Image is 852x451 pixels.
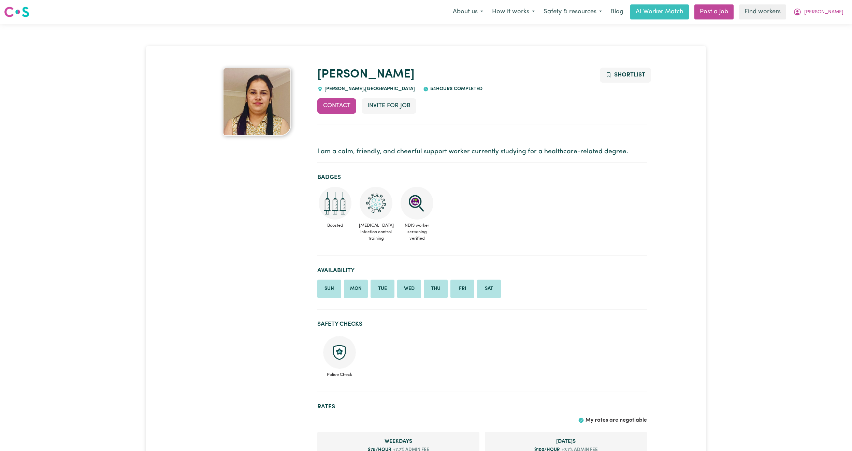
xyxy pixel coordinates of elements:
[317,174,647,181] h2: Badges
[323,369,356,378] span: Police Check
[606,4,627,19] a: Blog
[223,68,291,136] img: Mandeep
[397,280,421,298] li: Available on Wednesday
[586,418,647,423] span: My rates are negotiable
[360,187,392,220] img: CS Academy: COVID-19 Infection Control Training course completed
[450,280,474,298] li: Available on Friday
[401,187,433,220] img: NDIS Worker Screening Verified
[789,5,848,19] button: My Account
[205,68,309,136] a: Mandeep's profile picture'
[319,187,351,220] img: Care and support worker has received booster dose of COVID-19 vaccination
[424,280,448,298] li: Available on Thursday
[399,220,435,245] span: NDIS worker screening verified
[317,69,415,81] a: [PERSON_NAME]
[344,280,368,298] li: Available on Monday
[539,5,606,19] button: Safety & resources
[317,321,647,328] h2: Safety Checks
[630,4,689,19] a: AI Worker Match
[317,267,647,274] h2: Availability
[600,68,651,83] button: Add to shortlist
[694,4,734,19] a: Post a job
[317,147,647,157] p: I am a calm, friendly, and cheerful support worker currently studying for a healthcare-related de...
[317,98,356,113] button: Contact
[371,280,394,298] li: Available on Tuesday
[317,280,341,298] li: Available on Sunday
[358,220,394,245] span: [MEDICAL_DATA] infection control training
[323,86,415,91] span: [PERSON_NAME] , [GEOGRAPHIC_DATA]
[804,9,843,16] span: [PERSON_NAME]
[323,437,474,446] span: Weekday rate
[739,4,786,19] a: Find workers
[4,4,29,20] a: Careseekers logo
[4,6,29,18] img: Careseekers logo
[429,86,482,91] span: 54 hours completed
[448,5,488,19] button: About us
[614,72,645,78] span: Shortlist
[317,220,353,231] span: Boosted
[488,5,539,19] button: How it works
[317,403,647,410] h2: Rates
[362,98,416,113] button: Invite for Job
[477,280,501,298] li: Available on Saturday
[323,336,356,369] img: Police check
[490,437,641,446] span: Saturday rate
